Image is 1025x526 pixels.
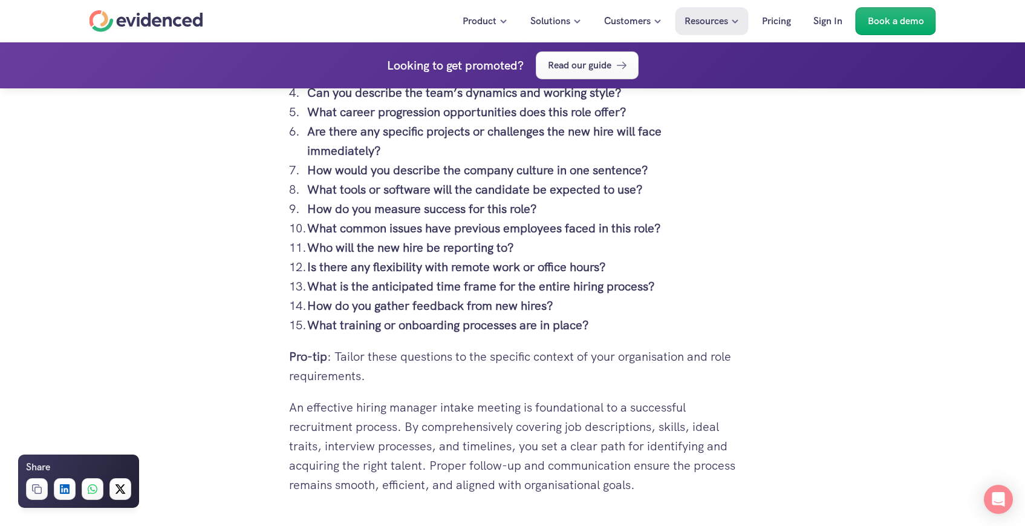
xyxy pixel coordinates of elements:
strong: Are there any specific projects or challenges the new hire will face immediately? [307,123,665,159]
strong: What career progression opportunities does this role offer? [307,104,626,120]
div: Open Intercom Messenger [984,485,1013,514]
strong: What is the anticipated time frame for the entire hiring process? [307,278,655,294]
a: Book a demo [856,7,936,35]
h4: Looking to get promoted? [387,56,524,75]
p: Book a demo [868,13,924,29]
a: Sign In [804,7,851,35]
strong: Is there any flexibility with remote work or office hours? [307,259,606,275]
h6: Share [26,459,50,475]
a: Home [89,10,203,32]
strong: How would you describe the company culture in one sentence? [307,162,648,178]
p: Pricing [762,13,791,29]
strong: What common issues have previous employees faced in this role? [307,220,661,236]
p: An effective hiring manager intake meeting is foundational to a successful recruitment process. B... [289,398,737,495]
a: Read our guide [536,51,639,79]
strong: Pro-tip [289,349,327,364]
a: Pricing [753,7,800,35]
p: Product [463,13,496,29]
p: Solutions [530,13,570,29]
strong: What tools or software will the candidate be expected to use? [307,182,643,197]
strong: What training or onboarding processes are in place? [307,317,589,333]
p: Resources [685,13,728,29]
strong: How do you measure success for this role? [307,201,537,217]
strong: Can you describe the team’s dynamics and working style? [307,85,622,100]
p: : Tailor these questions to the specific context of your organisation and role requirements. [289,347,737,386]
strong: How do you gather feedback from new hires? [307,298,553,314]
p: Customers [604,13,651,29]
strong: Who will the new hire be reporting to? [307,240,514,255]
p: Read our guide [548,58,611,73]
p: Sign In [813,13,842,29]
